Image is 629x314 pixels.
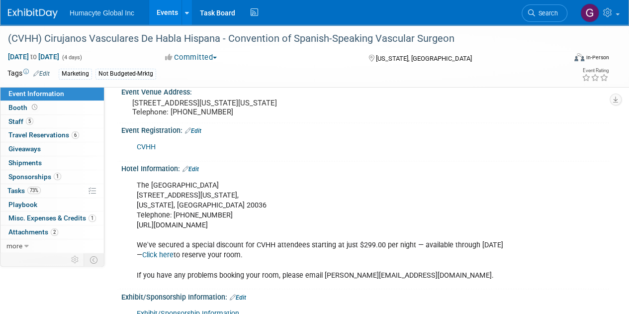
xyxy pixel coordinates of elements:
div: Marketing [59,69,92,79]
img: Gina Boraski [580,3,599,22]
a: Event Information [0,87,104,101]
a: Search [522,4,567,22]
span: Sponsorships [8,173,61,181]
a: CVHH [137,143,156,151]
a: Edit [33,70,50,77]
a: Attachments2 [0,225,104,239]
td: Tags [7,68,50,80]
div: Event Registration: [121,123,609,136]
a: Giveaways [0,142,104,156]
span: 5 [26,117,33,125]
td: Toggle Event Tabs [84,253,104,266]
a: Click here [142,251,174,259]
span: Humacyte Global Inc [70,9,134,17]
span: [DATE] [DATE] [7,52,60,61]
span: Misc. Expenses & Credits [8,214,96,222]
span: more [6,242,22,250]
a: Misc. Expenses & Credits1 [0,211,104,225]
span: Attachments [8,228,58,236]
span: 1 [89,214,96,222]
span: Booth not reserved yet [30,104,39,111]
span: Playbook [8,201,37,209]
img: ExhibitDay [8,8,58,18]
span: (4 days) [61,54,82,61]
pre: [STREET_ADDRESS][US_STATE][US_STATE] Telephone: [PHONE_NUMBER] [132,99,314,116]
span: [US_STATE], [GEOGRAPHIC_DATA] [375,55,471,62]
div: Event Rating [582,68,609,73]
a: Tasks73% [0,184,104,198]
a: Playbook [0,198,104,211]
a: Staff5 [0,115,104,128]
span: Booth [8,104,39,111]
div: In-Person [586,54,609,61]
span: Event Information [8,90,64,98]
span: 73% [27,187,41,194]
div: Event Format [521,52,609,67]
span: Tasks [7,187,41,195]
a: Sponsorships1 [0,170,104,184]
div: (CVHH) Cirujanos Vasculares De Habla Hispana - Convention of Spanish-Speaking Vascular Surgeon [4,30,558,48]
div: Not Budgeted-Mrktg [95,69,156,79]
a: Edit [230,294,246,301]
a: more [0,239,104,253]
a: Travel Reservations6 [0,128,104,142]
div: The [GEOGRAPHIC_DATA] [STREET_ADDRESS][US_STATE], [US_STATE], [GEOGRAPHIC_DATA] 20036 Telephone: ... [130,176,513,286]
span: Search [535,9,558,17]
button: Committed [162,52,221,63]
span: Staff [8,117,33,125]
div: Hotel Information: [121,161,609,174]
div: Exhibit/Sponsorship Information: [121,289,609,302]
span: Travel Reservations [8,131,79,139]
span: 2 [51,228,58,236]
span: Giveaways [8,145,41,153]
span: 1 [54,173,61,180]
a: Edit [182,166,199,173]
span: Shipments [8,159,42,167]
a: Booth [0,101,104,114]
td: Personalize Event Tab Strip [67,253,84,266]
span: 6 [72,131,79,139]
a: Shipments [0,156,104,170]
div: Event Venue Address: [121,85,609,97]
span: to [29,53,38,61]
img: Format-Inperson.png [574,53,584,61]
a: Edit [185,127,201,134]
